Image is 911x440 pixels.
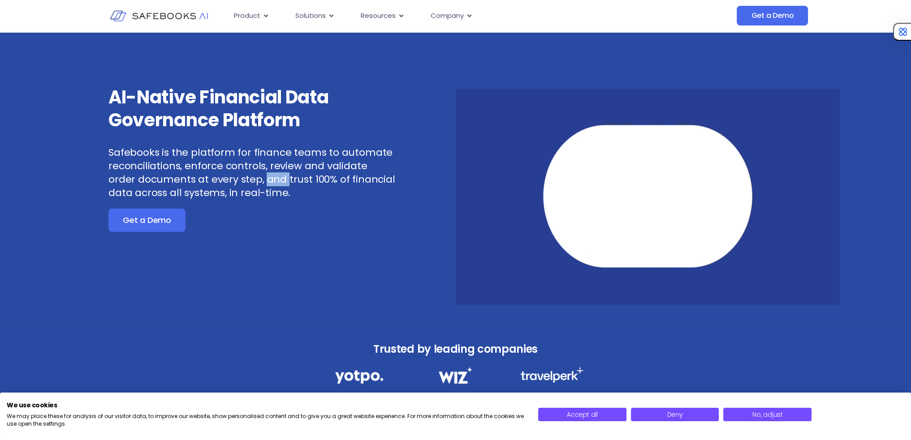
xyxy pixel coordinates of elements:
[431,11,464,21] span: Company
[723,408,812,421] button: Adjust cookie preferences
[108,209,186,232] a: Get a Demo
[520,367,583,383] img: Financial Data Governance 3
[295,11,326,21] span: Solutions
[737,6,808,26] a: Get a Demo
[7,401,525,409] h2: We use cookies
[434,367,476,384] img: Financial Data Governance 2
[7,413,525,428] p: We may place these for analysis of our visitor data, to improve our website, show personalised co...
[108,86,396,132] h3: AI-Native Financial Data Governance Platform
[631,408,719,421] button: Deny all cookies
[538,408,626,421] button: Accept all cookies
[361,11,396,21] span: Resources
[567,410,598,419] span: Accept all
[227,7,647,25] nav: Menu
[315,340,596,358] h3: Trusted by leading companies
[108,146,396,200] p: Safebooks is the platform for finance teams to automate reconciliations, enforce controls, review...
[667,410,682,419] span: Deny
[335,367,383,386] img: Financial Data Governance 1
[751,11,794,20] span: Get a Demo
[234,11,260,21] span: Product
[227,7,647,25] div: Menu Toggle
[752,410,783,419] span: No, adjust
[123,216,171,225] span: Get a Demo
